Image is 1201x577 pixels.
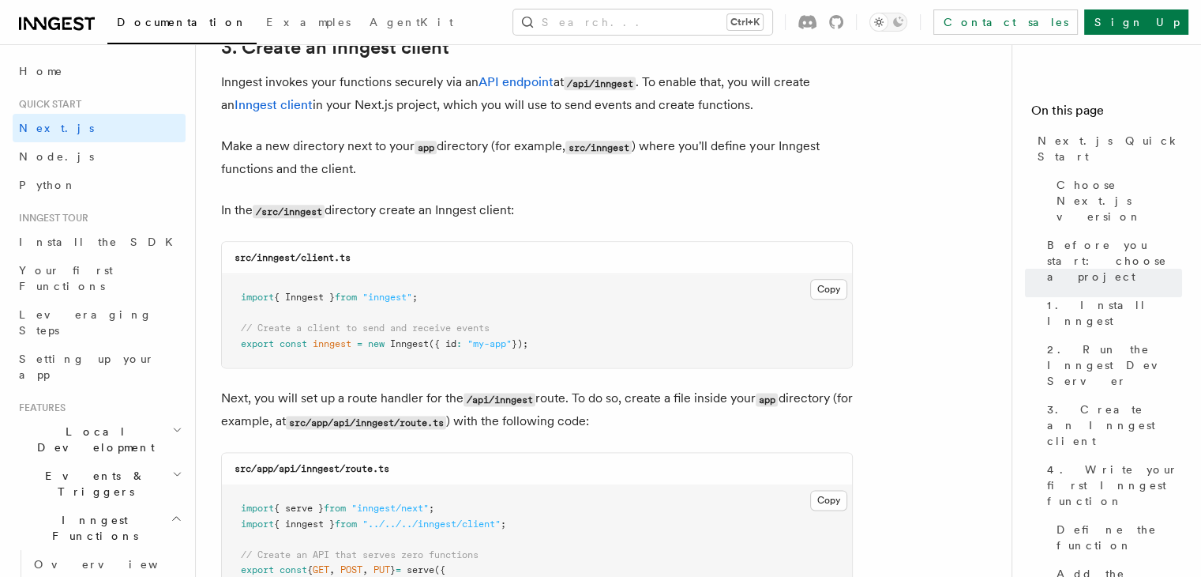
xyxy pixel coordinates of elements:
[235,463,389,474] code: src/app/api/inngest/route.ts
[1084,9,1188,35] a: Sign Up
[464,393,535,406] code: /api/inngest
[19,63,63,79] span: Home
[13,57,186,85] a: Home
[221,199,853,222] p: In the directory create an Inngest client:
[1050,515,1182,560] a: Define the function
[221,36,449,58] a: 3. Create an Inngest client
[13,402,66,414] span: Features
[13,171,186,199] a: Python
[1047,341,1182,389] span: 2. Run the Inngest Dev Server
[13,228,186,256] a: Install the SDK
[564,77,636,90] code: /api/inngest
[241,564,274,575] span: export
[368,338,385,349] span: new
[1047,297,1182,329] span: 1. Install Inngest
[1041,395,1182,455] a: 3. Create an Inngest client
[479,74,554,89] a: API endpoint
[257,5,360,43] a: Examples
[13,512,171,544] span: Inngest Functions
[280,338,307,349] span: const
[407,564,434,575] span: serve
[810,279,847,300] button: Copy
[456,338,462,349] span: :
[415,141,437,154] code: app
[19,264,113,292] span: Your first Functions
[429,338,456,349] span: ({ id
[19,308,152,337] span: Leveraging Steps
[13,98,81,111] span: Quick start
[324,503,346,514] span: from
[1057,522,1182,553] span: Define the function
[933,9,1078,35] a: Contact sales
[1047,462,1182,509] span: 4. Write your first Inngest function
[107,5,257,44] a: Documentation
[335,292,357,303] span: from
[362,519,501,530] span: "../../../inngest/client"
[1031,101,1182,126] h4: On this page
[1041,455,1182,515] a: 4. Write your first Inngest function
[221,135,853,180] p: Make a new directory next to your directory (for example, ) where you'll define your Inngest func...
[235,97,313,112] a: Inngest client
[241,503,274,514] span: import
[266,16,351,28] span: Examples
[280,564,307,575] span: const
[221,387,853,433] p: Next, you will set up a route handler for the route. To do so, create a file inside your director...
[1047,237,1182,285] span: Before you start: choose a project
[727,14,763,30] kbd: Ctrl+K
[412,292,418,303] span: ;
[1057,177,1182,224] span: Choose Next.js version
[329,564,335,575] span: ,
[1047,402,1182,449] span: 3. Create an Inngest client
[810,490,847,511] button: Copy
[13,506,186,550] button: Inngest Functions
[253,205,325,218] code: /src/inngest
[313,564,329,575] span: GET
[307,564,313,575] span: {
[360,5,463,43] a: AgentKit
[13,417,186,462] button: Local Development
[235,252,351,263] code: src/inngest/client.ts
[467,338,512,349] span: "my-app"
[335,519,357,530] span: from
[13,256,186,300] a: Your first Functions
[241,549,479,560] span: // Create an API that serves zero functions
[396,564,401,575] span: =
[1050,171,1182,231] a: Choose Next.js version
[1038,133,1182,164] span: Next.js Quick Start
[19,353,155,381] span: Setting up your app
[362,564,368,575] span: ,
[13,142,186,171] a: Node.js
[286,416,446,429] code: src/app/api/inngest/route.ts
[756,393,778,406] code: app
[362,292,412,303] span: "inngest"
[34,558,197,571] span: Overview
[241,519,274,530] span: import
[340,564,362,575] span: POST
[1041,231,1182,291] a: Before you start: choose a project
[13,424,172,455] span: Local Development
[241,338,274,349] span: export
[274,503,324,514] span: { serve }
[274,292,335,303] span: { Inngest }
[370,16,453,28] span: AgentKit
[13,468,172,500] span: Events & Triggers
[390,338,429,349] span: Inngest
[221,71,853,116] p: Inngest invokes your functions securely via an at . To enable that, you will create an in your Ne...
[357,338,362,349] span: =
[19,179,77,191] span: Python
[241,322,490,334] span: // Create a client to send and receive events
[13,212,88,224] span: Inngest tour
[274,519,335,530] span: { inngest }
[19,236,182,248] span: Install the SDK
[373,564,390,575] span: PUT
[1031,126,1182,171] a: Next.js Quick Start
[869,13,907,32] button: Toggle dark mode
[513,9,772,35] button: Search...Ctrl+K
[390,564,396,575] span: }
[1041,291,1182,335] a: 1. Install Inngest
[313,338,351,349] span: inngest
[501,519,506,530] span: ;
[13,345,186,389] a: Setting up your app
[241,292,274,303] span: import
[565,141,632,154] code: src/inngest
